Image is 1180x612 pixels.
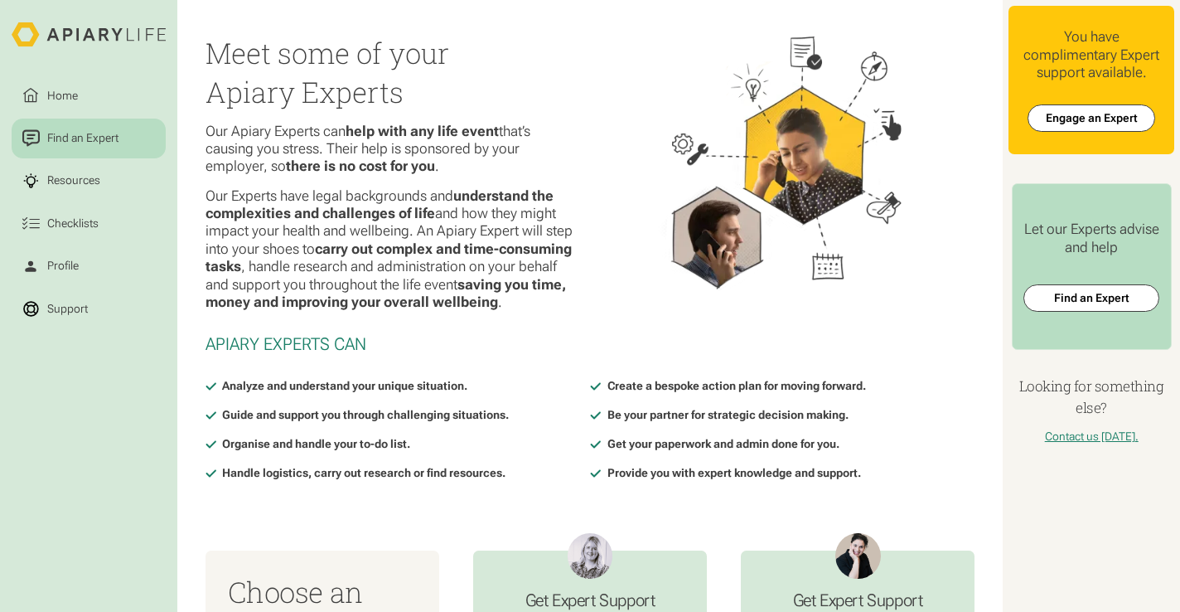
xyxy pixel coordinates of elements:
[607,435,839,453] div: Get your paperwork and admin done for you.
[607,406,849,424] div: Be your partner for strategic decision making.
[206,276,566,310] strong: saving you time, money and improving your overall wellbeing
[1008,376,1174,418] h4: Looking for something else?
[44,258,81,275] div: Profile
[44,172,103,190] div: Resources
[607,464,861,482] div: Provide you with expert knowledge and support.
[44,129,121,147] div: Find an Expert
[222,435,410,453] div: Organise and handle your to-do list.
[286,158,435,174] strong: there is no cost for you
[206,187,578,312] p: Our Experts have legal backgrounds and and how they might impact your health and wellbeing. An Ap...
[1045,430,1139,443] a: Contact us [DATE].
[222,464,505,482] div: Handle logistics, carry out research or find resources.
[222,377,467,395] div: Analyze and understand your unique situation.
[607,377,866,395] div: Create a bespoke action plan for moving forward.
[790,590,926,611] h3: Get Expert Support
[12,289,166,328] a: Support
[206,34,578,111] h2: Meet some of your Apiary Experts
[12,246,166,286] a: Profile
[12,119,166,158] a: Find an Expert
[206,123,578,176] p: Our Apiary Experts can that’s causing you stress. Their help is sponsored by your employer, so .
[206,240,572,274] strong: carry out complex and time-consuming tasks
[222,406,509,424] div: Guide and support you through challenging situations.
[346,123,499,139] strong: help with any life event
[522,590,658,611] h3: Get Expert Support
[206,187,554,221] strong: understand the complexities and challenges of life
[12,161,166,201] a: Resources
[1028,104,1155,132] a: Engage an Expert
[1023,221,1159,256] div: Let our Experts advise and help
[44,215,101,232] div: Checklists
[1023,284,1159,312] a: Find an Expert
[12,203,166,243] a: Checklists
[44,300,90,318] div: Support
[206,334,974,355] h2: Apiary Experts Can
[12,75,166,115] a: Home
[1020,28,1163,81] div: You have complimentary Expert support available.
[44,87,80,104] div: Home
